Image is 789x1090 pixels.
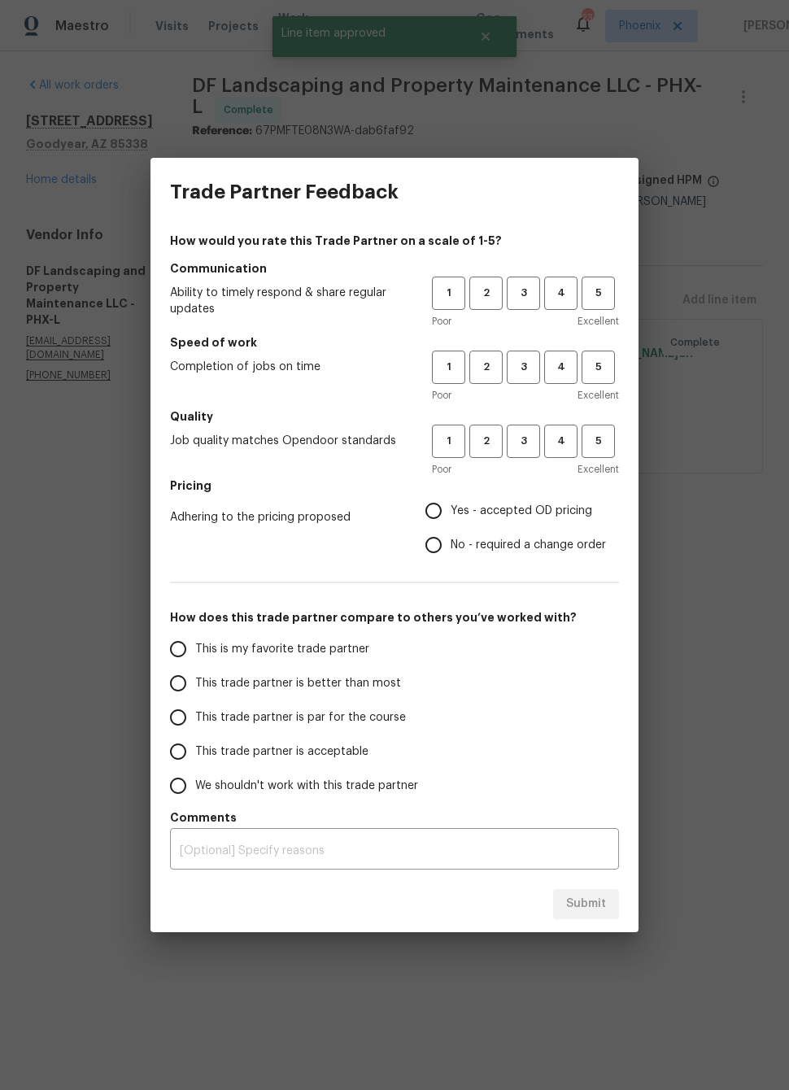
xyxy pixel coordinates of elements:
span: 2 [471,284,501,303]
span: 1 [434,284,464,303]
h5: Pricing [170,477,619,494]
button: 1 [432,351,465,384]
button: 4 [544,277,578,310]
span: Yes - accepted OD pricing [451,503,592,520]
span: This trade partner is acceptable [195,743,368,761]
span: This trade partner is par for the course [195,709,406,726]
span: No - required a change order [451,537,606,554]
span: Poor [432,313,451,329]
span: Job quality matches Opendoor standards [170,433,406,449]
span: 2 [471,432,501,451]
span: 3 [508,358,538,377]
button: 3 [507,351,540,384]
button: 1 [432,277,465,310]
h4: How would you rate this Trade Partner on a scale of 1-5? [170,233,619,249]
button: 4 [544,425,578,458]
h3: Trade Partner Feedback [170,181,399,203]
button: 2 [469,277,503,310]
h5: Comments [170,809,619,826]
span: Excellent [578,313,619,329]
h5: Communication [170,260,619,277]
span: 2 [471,358,501,377]
span: Excellent [578,387,619,403]
button: 3 [507,277,540,310]
button: 5 [582,277,615,310]
div: Pricing [425,494,619,562]
h5: Speed of work [170,334,619,351]
h5: How does this trade partner compare to others you’ve worked with? [170,609,619,626]
span: This is my favorite trade partner [195,641,369,658]
span: Completion of jobs on time [170,359,406,375]
span: 4 [546,284,576,303]
span: This trade partner is better than most [195,675,401,692]
button: 5 [582,425,615,458]
div: How does this trade partner compare to others you’ve worked with? [170,632,619,803]
span: 1 [434,358,464,377]
button: 4 [544,351,578,384]
span: Excellent [578,461,619,477]
span: 5 [583,432,613,451]
span: 5 [583,358,613,377]
span: 3 [508,284,538,303]
span: Poor [432,461,451,477]
button: 2 [469,351,503,384]
span: Poor [432,387,451,403]
span: 4 [546,432,576,451]
h5: Quality [170,408,619,425]
button: 3 [507,425,540,458]
button: 2 [469,425,503,458]
button: 5 [582,351,615,384]
button: 1 [432,425,465,458]
span: We shouldn't work with this trade partner [195,778,418,795]
span: 1 [434,432,464,451]
span: Adhering to the pricing proposed [170,509,399,525]
span: 4 [546,358,576,377]
span: 5 [583,284,613,303]
span: Ability to timely respond & share regular updates [170,285,406,317]
span: 3 [508,432,538,451]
